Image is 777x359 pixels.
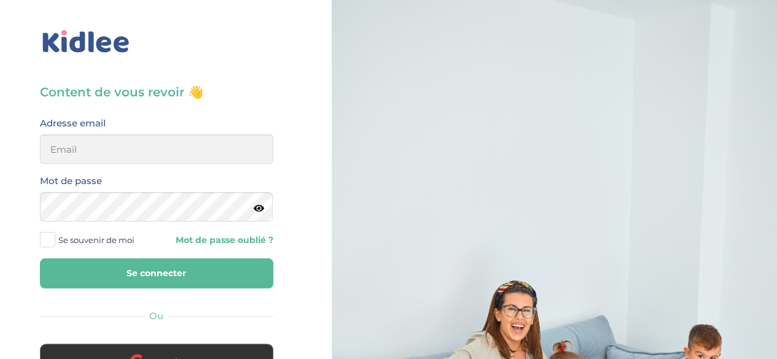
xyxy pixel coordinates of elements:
label: Mot de passe [40,173,102,189]
span: Se souvenir de moi [58,232,135,248]
span: Ou [149,310,163,322]
label: Adresse email [40,115,106,131]
button: Se connecter [40,258,273,288]
img: logo_kidlee_bleu [40,28,132,56]
a: Mot de passe oublié ? [166,234,273,246]
h3: Content de vous revoir 👋 [40,83,273,101]
input: Email [40,134,273,164]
